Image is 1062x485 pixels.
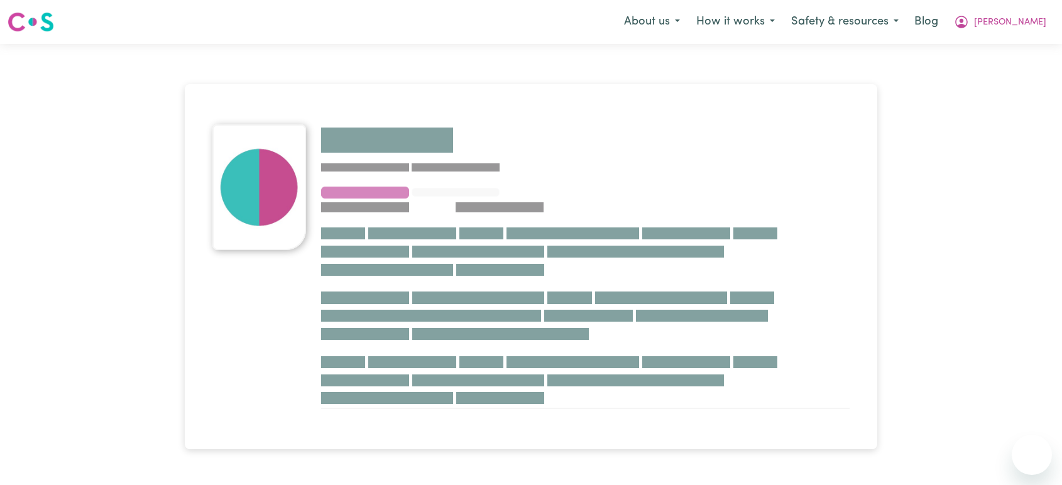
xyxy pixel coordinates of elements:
[8,8,54,36] a: Careseekers logo
[946,9,1054,35] button: My Account
[8,11,54,33] img: Careseekers logo
[974,16,1046,30] span: [PERSON_NAME]
[783,9,907,35] button: Safety & resources
[1012,435,1052,475] iframe: Button to launch messaging window
[907,8,946,36] a: Blog
[616,9,688,35] button: About us
[688,9,783,35] button: How it works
